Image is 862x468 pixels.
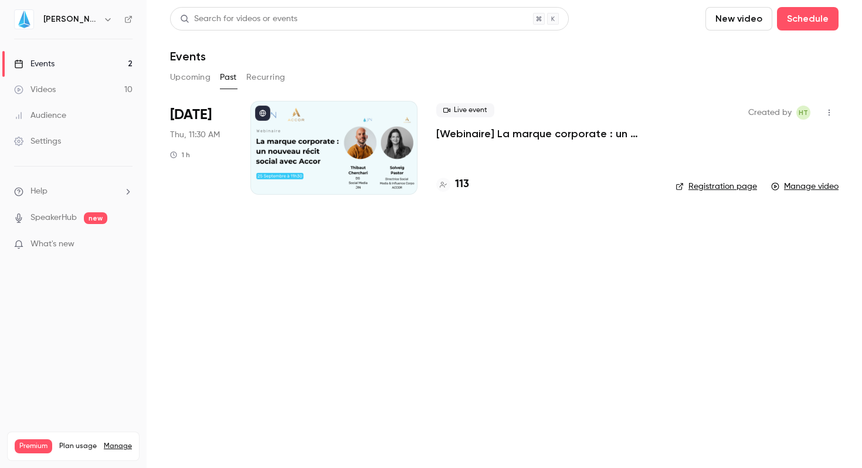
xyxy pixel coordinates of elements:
a: [Webinaire] La marque corporate : un nouveau récit social avec [PERSON_NAME] [436,127,657,141]
h1: Events [170,49,206,63]
button: Schedule [777,7,839,30]
span: Hugo Tauzin [796,106,810,120]
div: Search for videos or events [180,13,297,25]
iframe: Noticeable Trigger [118,239,133,250]
h4: 113 [455,177,469,192]
span: HT [799,106,808,120]
span: Created by [748,106,792,120]
button: Upcoming [170,68,211,87]
a: Registration page [676,181,757,192]
span: new [84,212,107,224]
span: Plan usage [59,442,97,451]
div: Sep 25 Thu, 11:30 AM (Europe/Paris) [170,101,232,195]
a: 113 [436,177,469,192]
span: Premium [15,439,52,453]
span: Thu, 11:30 AM [170,129,220,141]
div: Settings [14,135,61,147]
button: Past [220,68,237,87]
span: [DATE] [170,106,212,124]
div: Audience [14,110,66,121]
span: Live event [436,103,494,117]
span: Help [30,185,47,198]
span: What's new [30,238,74,250]
a: SpeakerHub [30,212,77,224]
button: New video [705,7,772,30]
button: Recurring [246,68,286,87]
li: help-dropdown-opener [14,185,133,198]
div: 1 h [170,150,190,160]
a: Manage video [771,181,839,192]
img: JIN [15,10,33,29]
h6: [PERSON_NAME] [43,13,99,25]
a: Manage [104,442,132,451]
div: Videos [14,84,56,96]
div: Events [14,58,55,70]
